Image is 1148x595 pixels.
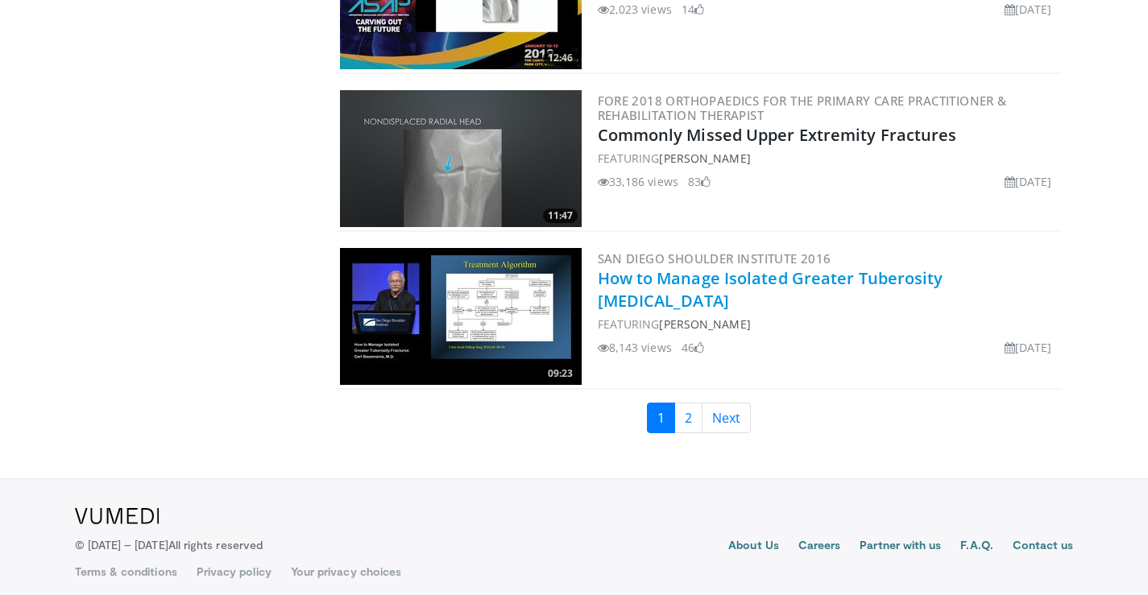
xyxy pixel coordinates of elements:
li: 8,143 views [598,339,672,356]
a: Your privacy choices [291,564,401,580]
li: [DATE] [1005,1,1052,18]
a: 1 [647,403,675,433]
a: Careers [798,537,841,556]
div: FEATURING [598,316,1059,333]
a: 2 [674,403,702,433]
li: 2,023 views [598,1,672,18]
a: Privacy policy [197,564,271,580]
img: b2c65235-e098-4cd2-ab0f-914df5e3e270.300x170_q85_crop-smart_upscale.jpg [340,90,582,227]
span: 12:46 [543,51,578,65]
a: Next [702,403,751,433]
span: 09:23 [543,366,578,381]
a: F.A.Q. [960,537,993,556]
a: San Diego Shoulder Institute 2016 [598,250,831,267]
a: Terms & conditions [75,564,177,580]
li: 83 [688,173,711,190]
span: All rights reserved [168,538,263,552]
p: © [DATE] – [DATE] [75,537,263,553]
a: 09:23 [340,248,582,385]
a: 11:47 [340,90,582,227]
a: Commonly Missed Upper Extremity Fractures [598,124,957,146]
a: About Us [728,537,779,556]
a: [PERSON_NAME] [659,151,750,166]
li: [DATE] [1005,339,1052,356]
li: 14 [682,1,704,18]
a: FORE 2018 Orthopaedics for the Primary Care Practitioner & Rehabilitation Therapist [598,93,1007,123]
li: 33,186 views [598,173,678,190]
nav: Search results pages [337,403,1062,433]
li: 46 [682,339,704,356]
a: Partner with us [860,537,941,556]
img: a364440f-3f05-41c0-bbfc-ae123e94c381.300x170_q85_crop-smart_upscale.jpg [340,248,582,385]
li: [DATE] [1005,173,1052,190]
a: [PERSON_NAME] [659,316,750,332]
img: VuMedi Logo [75,508,160,524]
a: How to Manage Isolated Greater Tuberosity [MEDICAL_DATA] [598,267,943,312]
span: 11:47 [543,209,578,223]
div: FEATURING [598,150,1059,167]
a: Contact us [1013,537,1074,556]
